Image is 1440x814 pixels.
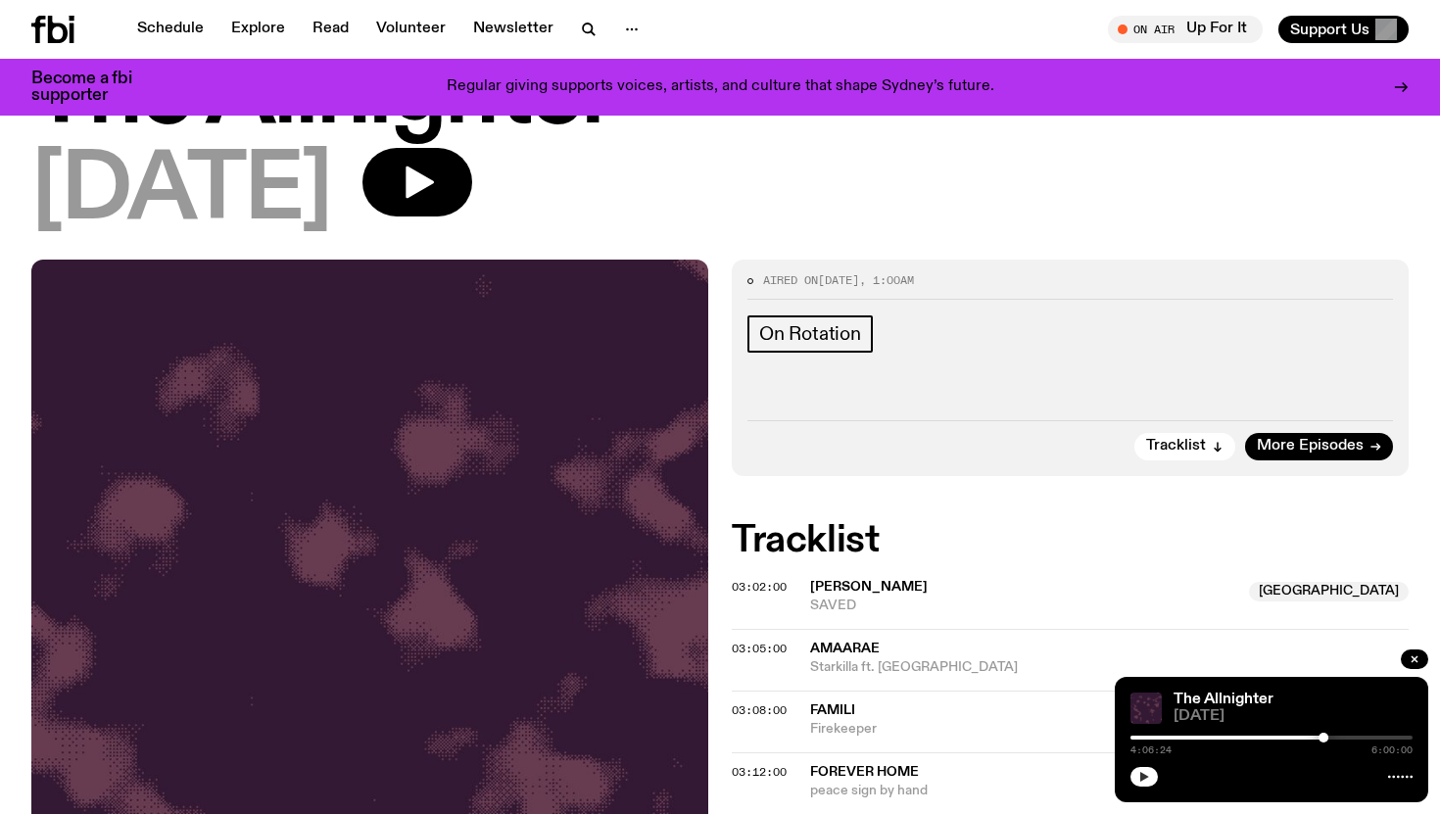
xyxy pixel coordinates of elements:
p: Regular giving supports voices, artists, and culture that shape Sydney’s future. [447,78,994,96]
span: Starkilla ft. [GEOGRAPHIC_DATA] [810,658,1409,677]
a: Newsletter [461,16,565,43]
span: Aired on [763,272,818,288]
span: Tracklist [1146,439,1206,454]
span: 4:06:24 [1130,745,1172,755]
a: Explore [219,16,297,43]
span: 03:02:00 [732,579,787,595]
a: Read [301,16,360,43]
button: On AirUp For It [1108,16,1263,43]
h2: Tracklist [732,523,1409,558]
a: Volunteer [364,16,457,43]
span: [DATE] [1174,709,1413,724]
span: [DATE] [31,148,331,236]
button: 03:08:00 [732,705,787,716]
span: Firekeeper [810,720,1409,739]
h1: The Allnighter [31,52,1409,140]
span: peace sign by hand [810,782,1409,800]
span: Support Us [1290,21,1369,38]
span: 6:00:00 [1371,745,1413,755]
a: More Episodes [1245,433,1393,460]
a: The Allnighter [1174,692,1273,707]
button: 03:02:00 [732,582,787,593]
span: Amaarae [810,642,880,655]
button: Support Us [1278,16,1409,43]
span: [PERSON_NAME] [810,580,928,594]
span: 03:12:00 [732,764,787,780]
span: SAVED [810,597,1237,615]
span: 03:05:00 [732,641,787,656]
span: 03:08:00 [732,702,787,718]
button: 03:12:00 [732,767,787,778]
span: [DATE] [818,272,859,288]
span: On Rotation [759,323,861,345]
span: forever home [810,765,919,779]
a: On Rotation [747,315,873,353]
span: , 1:00am [859,272,914,288]
a: Schedule [125,16,216,43]
span: More Episodes [1257,439,1364,454]
span: [GEOGRAPHIC_DATA] [1249,582,1409,601]
span: FAMILI [810,703,855,717]
button: 03:05:00 [732,644,787,654]
h3: Become a fbi supporter [31,71,157,104]
button: Tracklist [1134,433,1235,460]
